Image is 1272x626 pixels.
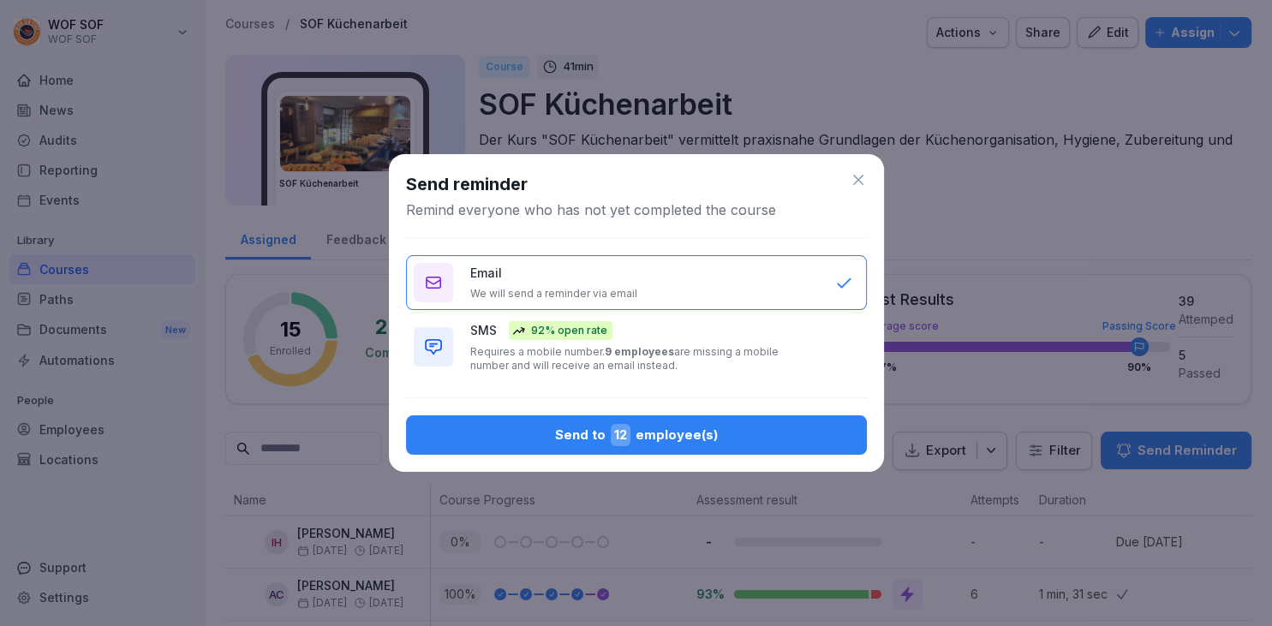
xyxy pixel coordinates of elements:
[470,345,818,373] p: Requires a mobile number. are missing a mobile number and will receive an email instead.
[531,323,607,338] p: 92% open rate
[611,424,630,446] span: 12
[470,264,502,282] p: Email
[470,287,637,301] p: We will send a reminder via email
[406,200,776,219] p: Remind everyone who has not yet completed the course
[605,345,674,358] b: 9 employees
[470,321,497,339] p: SMS
[420,424,853,446] div: Send to employee(s)
[406,415,867,455] button: Send to12employee(s)
[406,171,528,197] h1: Send reminder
